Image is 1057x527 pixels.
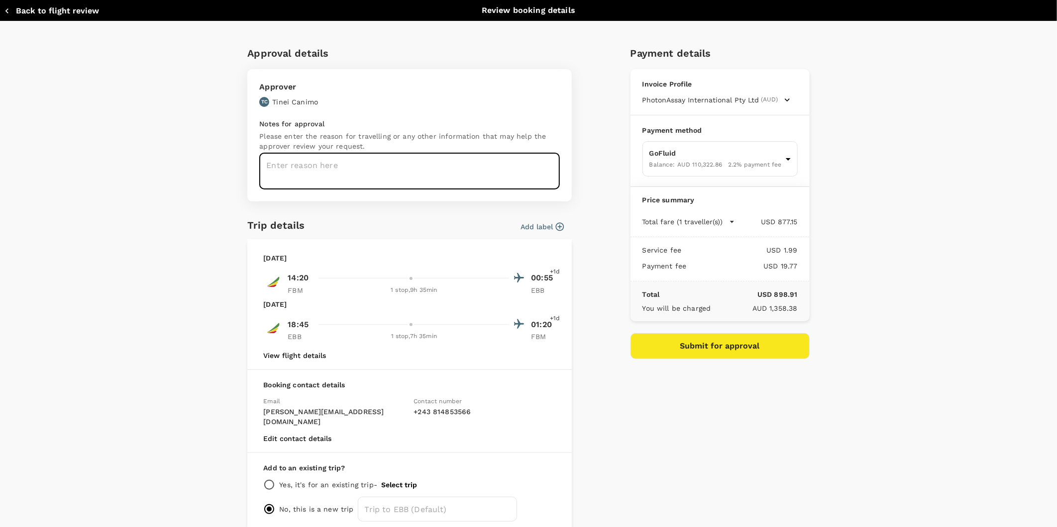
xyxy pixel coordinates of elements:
p: Invoice Profile [642,79,798,89]
div: 1 stop , 7h 35min [318,332,509,342]
p: Booking contact details [263,380,556,390]
p: Review booking details [482,4,575,16]
button: Back to flight review [4,6,99,16]
p: Add to an existing trip? [263,463,556,473]
p: Price summary [642,195,798,205]
p: You will be charged [642,303,711,313]
p: + 243 814853566 [414,407,556,417]
p: No, this is a new trip [279,504,353,514]
p: EBB [531,285,556,295]
p: 00:55 [531,272,556,284]
span: Email [263,398,280,405]
button: Submit for approval [631,333,810,359]
p: Payment fee [642,261,687,271]
button: Total fare (1 traveller(s)) [642,217,735,227]
p: Tinei Canimo [272,97,318,107]
p: 18:45 [288,319,309,331]
p: Yes, it's for an existing trip - [279,480,377,490]
p: Total fare (1 traveller(s)) [642,217,723,227]
p: USD 877.15 [735,217,798,227]
span: 2.2 % payment fee [728,161,781,168]
p: USD 19.77 [686,261,797,271]
p: [DATE] [263,299,287,309]
p: FBM [288,285,313,295]
p: Total [642,289,660,299]
button: Select trip [381,481,417,489]
h6: Approval details [247,45,572,61]
button: PhotonAssay International Pty Ltd(AUD) [642,95,790,105]
h6: Trip details [247,217,305,233]
button: View flight details [263,351,326,359]
span: +1d [550,267,560,277]
p: Service fee [642,245,682,255]
span: PhotonAssay International Pty Ltd [642,95,759,105]
p: FBM [531,332,556,342]
p: 01:20 [531,319,556,331]
p: TC [261,98,268,105]
h6: Payment details [631,45,810,61]
p: Payment method [642,125,798,135]
p: GoFluid [649,148,782,158]
div: GoFluidBalance: AUD 110,322.862.2% payment fee [642,141,798,176]
p: Please enter the reason for travelling or any other information that may help the approver review... [259,131,560,151]
span: Balance : AUD 110,322.86 [649,161,722,168]
p: Notes for approval [259,119,560,129]
p: AUD 1,358.38 [711,303,798,313]
img: ET [263,318,283,338]
div: 1 stop , 9h 35min [318,285,509,295]
p: 14:20 [288,272,309,284]
button: Add label [521,222,564,232]
img: ET [263,272,283,292]
p: Approver [259,81,318,93]
p: [DATE] [263,253,287,263]
p: USD 898.91 [659,289,797,299]
p: EBB [288,332,313,342]
input: Trip to EBB (Default) [358,497,517,522]
p: USD 1.99 [681,245,797,255]
button: Edit contact details [263,435,331,442]
span: Contact number [414,398,462,405]
p: [PERSON_NAME][EMAIL_ADDRESS][DOMAIN_NAME] [263,407,406,427]
span: +1d [550,314,560,324]
span: (AUD) [761,95,778,105]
